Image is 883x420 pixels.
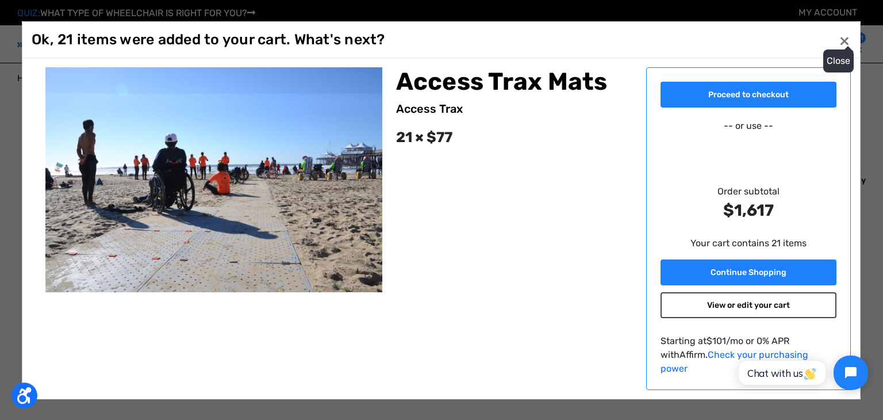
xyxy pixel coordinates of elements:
p: Starting at /mo or 0% APR with . [661,334,836,376]
div: 21 × $77 [396,127,632,148]
a: Check your purchasing power [661,349,808,374]
span: $101 [707,335,726,346]
img: Access Trax Mats [45,67,382,292]
a: Continue Shopping [661,259,836,285]
h1: Ok, 21 items were added to your cart. What's next? [32,31,385,48]
span: Affirm [679,349,705,360]
a: View or edit your cart [661,292,836,318]
a: Proceed to checkout [661,82,836,108]
span: × [840,29,850,51]
p: -- or use -- [661,119,836,133]
p: Your cart contains 21 items [661,236,836,250]
iframe: Tidio Chat [726,346,878,400]
strong: $1,617 [661,198,836,223]
div: Order subtotal [661,185,836,223]
h2: Access Trax Mats [396,67,632,96]
div: Access Trax [396,100,632,117]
